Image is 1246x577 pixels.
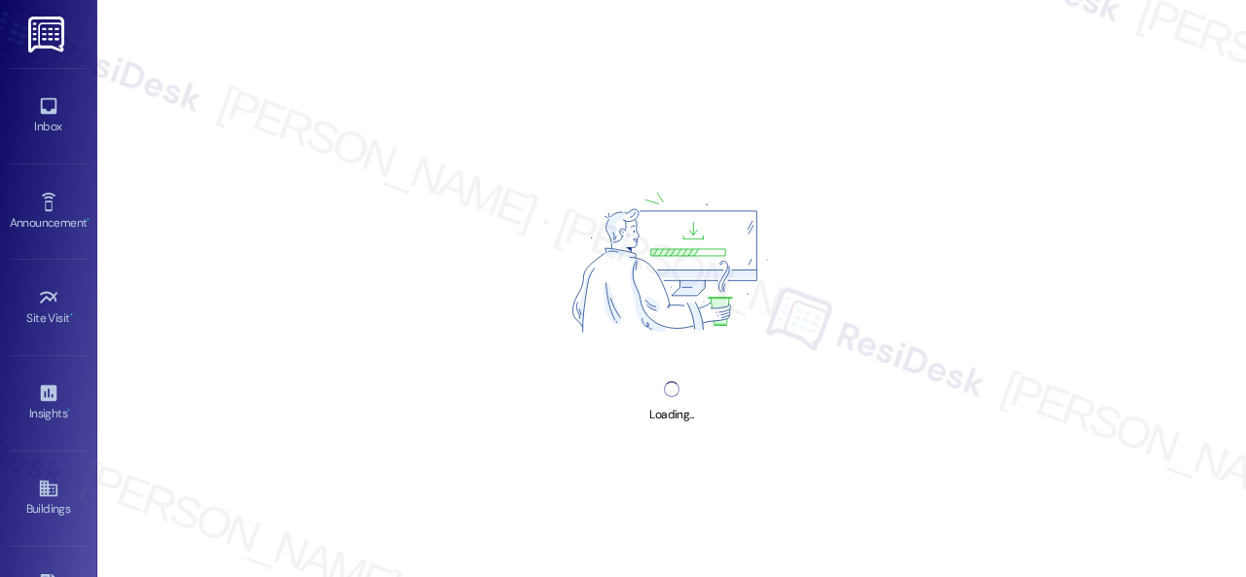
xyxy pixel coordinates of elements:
img: ResiDesk Logo [28,17,68,53]
a: Buildings [10,472,88,524]
a: Inbox [10,90,88,142]
div: Loading... [649,405,693,425]
span: • [67,404,70,417]
span: • [70,308,73,322]
span: • [87,213,90,227]
a: Insights • [10,377,88,429]
a: Site Visit • [10,281,88,334]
